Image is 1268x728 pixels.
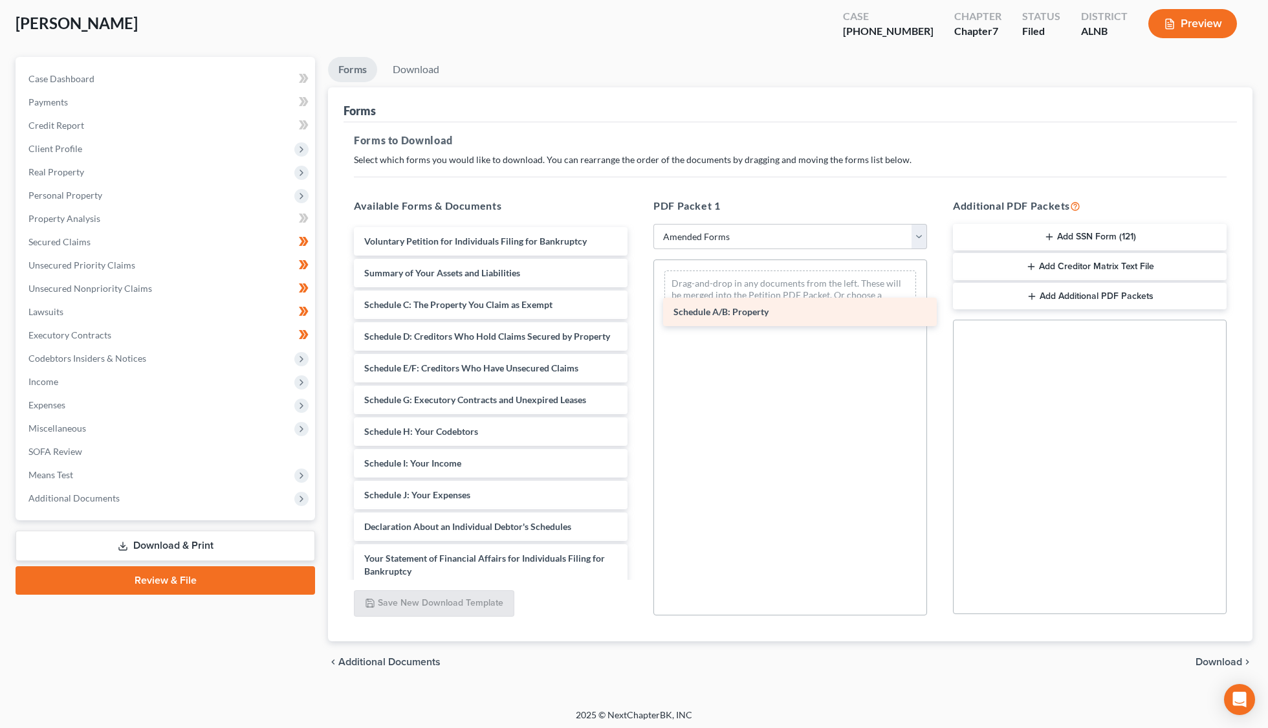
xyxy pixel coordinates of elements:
[364,458,461,469] span: Schedule I: Your Income
[28,190,102,201] span: Personal Property
[28,283,152,294] span: Unsecured Nonpriority Claims
[843,9,934,24] div: Case
[364,489,470,500] span: Schedule J: Your Expenses
[28,259,135,270] span: Unsecured Priority Claims
[28,96,68,107] span: Payments
[953,224,1227,251] button: Add SSN Form (121)
[664,270,916,319] div: Drag-and-drop in any documents from the left. These will be merged into the Petition PDF Packet. ...
[953,253,1227,280] button: Add Creditor Matrix Text File
[673,306,769,317] span: Schedule A/B: Property
[16,566,315,595] a: Review & File
[992,25,998,37] span: 7
[28,399,65,410] span: Expenses
[1196,657,1242,667] span: Download
[354,153,1227,166] p: Select which forms you would like to download. You can rearrange the order of the documents by dr...
[1022,9,1060,24] div: Status
[354,198,628,214] h5: Available Forms & Documents
[364,394,586,405] span: Schedule G: Executory Contracts and Unexpired Leases
[16,531,315,561] a: Download & Print
[653,198,927,214] h5: PDF Packet 1
[18,230,315,254] a: Secured Claims
[382,57,450,82] a: Download
[354,590,514,617] button: Save New Download Template
[328,57,377,82] a: Forms
[18,300,315,324] a: Lawsuits
[1148,9,1237,38] button: Preview
[953,283,1227,310] button: Add Additional PDF Packets
[338,657,441,667] span: Additional Documents
[954,24,1001,39] div: Chapter
[18,440,315,463] a: SOFA Review
[28,446,82,457] span: SOFA Review
[28,492,120,503] span: Additional Documents
[28,143,82,154] span: Client Profile
[1081,24,1128,39] div: ALNB
[18,277,315,300] a: Unsecured Nonpriority Claims
[364,426,478,437] span: Schedule H: Your Codebtors
[28,213,100,224] span: Property Analysis
[954,9,1001,24] div: Chapter
[1022,24,1060,39] div: Filed
[328,657,338,667] i: chevron_left
[18,254,315,277] a: Unsecured Priority Claims
[843,24,934,39] div: [PHONE_NUMBER]
[28,353,146,364] span: Codebtors Insiders & Notices
[364,331,610,342] span: Schedule D: Creditors Who Hold Claims Secured by Property
[18,324,315,347] a: Executory Contracts
[28,423,86,434] span: Miscellaneous
[953,198,1227,214] h5: Additional PDF Packets
[364,299,552,310] span: Schedule C: The Property You Claim as Exempt
[28,120,84,131] span: Credit Report
[28,469,73,480] span: Means Test
[344,103,376,118] div: Forms
[1081,9,1128,24] div: District
[364,236,587,247] span: Voluntary Petition for Individuals Filing for Bankruptcy
[364,267,520,278] span: Summary of Your Assets and Liabilities
[16,14,138,32] span: [PERSON_NAME]
[18,67,315,91] a: Case Dashboard
[364,521,571,532] span: Declaration About an Individual Debtor's Schedules
[18,207,315,230] a: Property Analysis
[28,166,84,177] span: Real Property
[1224,684,1255,715] div: Open Intercom Messenger
[364,553,605,577] span: Your Statement of Financial Affairs for Individuals Filing for Bankruptcy
[28,329,111,340] span: Executory Contracts
[28,376,58,387] span: Income
[1196,657,1252,667] button: Download chevron_right
[28,236,91,247] span: Secured Claims
[354,133,1227,148] h5: Forms to Download
[18,114,315,137] a: Credit Report
[28,73,94,84] span: Case Dashboard
[328,657,441,667] a: chevron_left Additional Documents
[18,91,315,114] a: Payments
[28,306,63,317] span: Lawsuits
[1242,657,1252,667] i: chevron_right
[364,362,578,373] span: Schedule E/F: Creditors Who Have Unsecured Claims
